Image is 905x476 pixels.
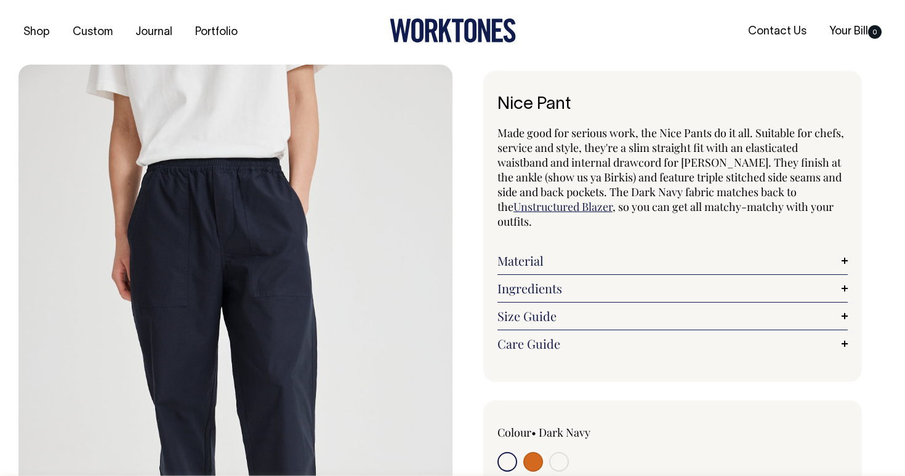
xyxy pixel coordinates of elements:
[497,253,848,268] a: Material
[68,22,118,42] a: Custom
[497,309,848,323] a: Size Guide
[497,281,848,296] a: Ingredients
[513,199,613,214] a: Unstructured Blazer
[131,22,177,42] a: Journal
[497,125,844,214] span: Made good for serious work, the Nice Pants do it all. Suitable for chefs, service and style, they...
[190,22,243,42] a: Portfolio
[497,336,848,351] a: Care Guide
[497,199,834,229] span: , so you can get all matchy-matchy with your outfits.
[18,22,55,42] a: Shop
[497,425,638,440] div: Colour
[531,425,536,440] span: •
[868,25,882,39] span: 0
[497,95,848,114] h1: Nice Pant
[539,425,590,440] label: Dark Navy
[743,22,811,42] a: Contact Us
[824,22,887,42] a: Your Bill0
